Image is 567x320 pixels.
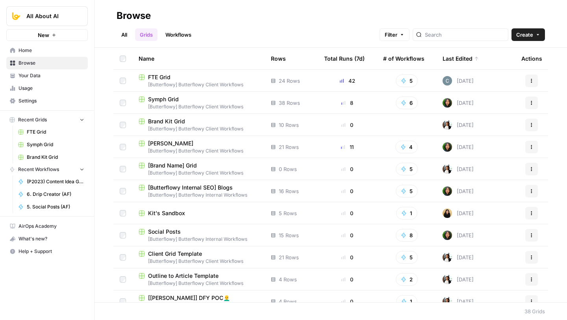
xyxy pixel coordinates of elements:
[117,28,132,41] a: All
[279,275,297,283] span: 4 Rows
[15,151,88,164] a: Brand Kit Grid
[396,97,418,109] button: 6
[443,76,452,86] img: ukbw0ucz4r7lgrcvss5f7i41uszq
[117,9,151,22] div: Browse
[383,48,424,69] div: # of Workflows
[148,162,197,169] span: [Brand Name] Grid
[6,220,88,233] a: AirOps Academy
[6,114,88,126] button: Recent Grids
[443,120,452,130] img: fqbawrw8ase93tc2zzm3h7awsa7w
[18,166,59,173] span: Recent Workflows
[443,120,474,130] div: [DATE]
[279,165,297,173] span: 0 Rows
[15,175,88,188] a: (P2023) Content Idea Generator
[443,253,474,262] div: [DATE]
[139,125,258,132] span: [Butterflowy] Butterflowy Client Workflows
[443,208,474,218] div: [DATE]
[443,76,474,86] div: [DATE]
[139,228,258,243] a: Social Posts[Butterflowy] Butterflowy Internal Workflows
[443,208,452,218] img: cervoqv9gqsciyjkjsjikcyuois3
[148,117,185,125] span: Brand Kit Grid
[148,250,202,258] span: Client Grid Template
[15,201,88,213] a: 5. Social Posts (AF)
[443,253,452,262] img: fqbawrw8ase93tc2zzm3h7awsa7w
[324,298,371,305] div: 0
[139,103,258,110] span: [Butterflowy] Butterflowy Client Workflows
[139,302,258,309] span: [Butterflowy] Butterflowy Client Workflows
[443,297,452,306] img: fqbawrw8ase93tc2zzm3h7awsa7w
[139,258,258,265] span: [Butterflowy] Butterflowy Client Workflows
[279,77,300,85] span: 24 Rows
[279,253,299,261] span: 21 Rows
[139,184,258,199] a: [Butterflowy Internal SEO] Blogs[Butterflowy] Butterflowy Internal Workflows
[139,236,258,243] span: [Butterflowy] Butterflowy Internal Workflows
[271,48,286,69] div: Rows
[19,72,84,79] span: Your Data
[139,140,258,154] a: [PERSON_NAME][Butterflowy] Butterflowy Client Workflows
[380,28,409,41] button: Filter
[324,99,371,107] div: 8
[443,142,452,152] img: 71gc9am4ih21sqe9oumvmopgcasf
[521,48,542,69] div: Actions
[26,12,74,20] span: All About AI
[148,294,230,302] span: [[PERSON_NAME]] DFY POC👨‍🦲
[15,126,88,138] a: FTE Grid
[395,141,418,153] button: 4
[396,207,417,220] button: 1
[19,248,84,255] span: Help + Support
[396,273,418,286] button: 2
[6,164,88,175] button: Recent Workflows
[139,162,258,177] a: [Brand Name] Grid[Butterflowy] Butterflowy Client Workflows
[279,298,297,305] span: 4 Rows
[139,73,258,88] a: FTE Grid[Butterflowy] Butterflowy Client Workflows
[443,48,479,69] div: Last Edited
[148,272,219,280] span: Outline to Article Template
[6,57,88,69] a: Browse
[139,209,258,217] a: Kit's Sandbox
[443,275,474,284] div: [DATE]
[6,69,88,82] a: Your Data
[139,280,258,287] span: [Butterflowy] Butterflowy Client Workflows
[139,294,258,309] a: [[PERSON_NAME]] DFY POC👨‍🦲[Butterflowy] Butterflowy Client Workflows
[148,73,170,81] span: FTE Grid
[324,209,371,217] div: 0
[324,275,371,283] div: 0
[19,223,84,230] span: AirOps Academy
[139,81,258,88] span: [Butterflowy] Butterflowy Client Workflows
[148,228,181,236] span: Social Posts
[443,164,452,174] img: fqbawrw8ase93tc2zzm3h7awsa7w
[27,203,84,210] span: 5. Social Posts (AF)
[139,192,258,199] span: [Butterflowy] Butterflowy Internal Workflows
[139,250,258,265] a: Client Grid Template[Butterflowy] Butterflowy Client Workflows
[15,138,88,151] a: Symph Grid
[279,99,300,107] span: 38 Rows
[27,154,84,161] span: Brand Kit Grid
[139,95,258,110] a: Symph Grid[Butterflowy] Butterflowy Client Workflows
[443,231,452,240] img: 71gc9am4ih21sqe9oumvmopgcasf
[279,143,299,151] span: 21 Rows
[443,98,474,108] div: [DATE]
[139,48,258,69] div: Name
[396,74,418,87] button: 5
[279,209,297,217] span: 5 Rows
[139,147,258,154] span: [Butterflowy] Butterflowy Client Workflows
[6,6,88,26] button: Workspace: All About AI
[324,121,371,129] div: 0
[524,307,545,315] div: 38 Grids
[385,31,397,39] span: Filter
[443,164,474,174] div: [DATE]
[324,143,371,151] div: 11
[516,31,533,39] span: Create
[6,245,88,258] button: Help + Support
[19,97,84,104] span: Settings
[443,142,474,152] div: [DATE]
[38,31,49,39] span: New
[19,60,84,67] span: Browse
[19,47,84,54] span: Home
[324,187,371,195] div: 0
[396,163,418,175] button: 5
[279,121,299,129] span: 10 Rows
[148,95,179,103] span: Symph Grid
[6,44,88,57] a: Home
[396,295,417,308] button: 1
